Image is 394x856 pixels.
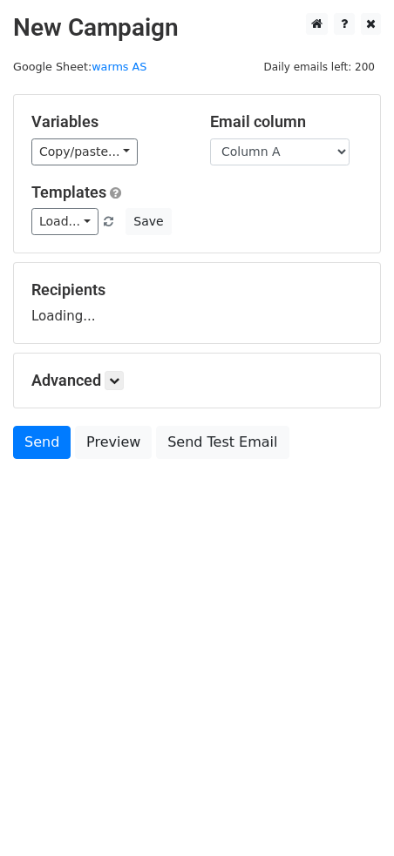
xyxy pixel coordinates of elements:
[126,208,171,235] button: Save
[31,208,98,235] a: Load...
[31,371,363,390] h5: Advanced
[75,426,152,459] a: Preview
[31,112,184,131] h5: Variables
[210,112,363,131] h5: Email column
[31,138,138,165] a: Copy/paste...
[13,13,381,43] h2: New Campaign
[156,426,289,459] a: Send Test Email
[257,60,381,73] a: Daily emails left: 200
[31,280,363,326] div: Loading...
[31,280,363,300] h5: Recipients
[31,183,106,201] a: Templates
[92,60,146,73] a: warms AS
[257,57,381,77] span: Daily emails left: 200
[13,426,71,459] a: Send
[13,60,146,73] small: Google Sheet:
